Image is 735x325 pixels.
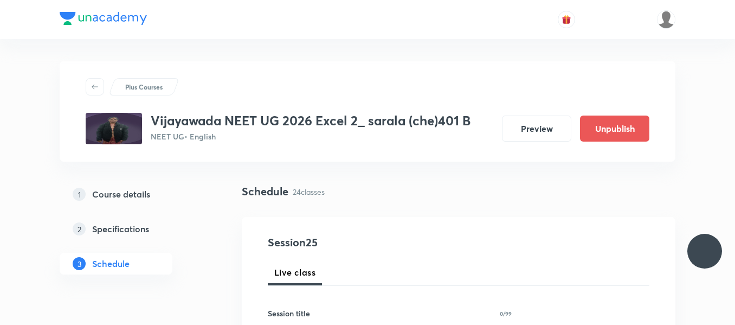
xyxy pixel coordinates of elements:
[60,12,147,25] img: Company Logo
[92,222,149,235] h5: Specifications
[242,183,288,200] h4: Schedule
[293,186,325,197] p: 24 classes
[657,10,675,29] img: Srikanth
[125,82,163,92] p: Plus Courses
[73,188,86,201] p: 1
[151,131,470,142] p: NEET UG • English
[60,218,207,240] a: 2Specifications
[86,113,142,144] img: 3fcd8215c87c4e4fa79b2238ff37a33e.jpg
[274,266,315,279] span: Live class
[698,245,711,258] img: ttu
[558,11,575,28] button: avatar
[60,12,147,28] a: Company Logo
[562,15,571,24] img: avatar
[502,116,571,142] button: Preview
[92,188,150,201] h5: Course details
[268,234,466,251] h4: Session 25
[268,308,310,319] h6: Session title
[60,183,207,205] a: 1Course details
[151,113,470,129] h3: Vijayawada NEET UG 2026 Excel 2_ sarala (che)401 B
[500,311,512,316] p: 0/99
[580,116,649,142] button: Unpublish
[92,257,130,270] h5: Schedule
[73,257,86,270] p: 3
[73,222,86,235] p: 2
